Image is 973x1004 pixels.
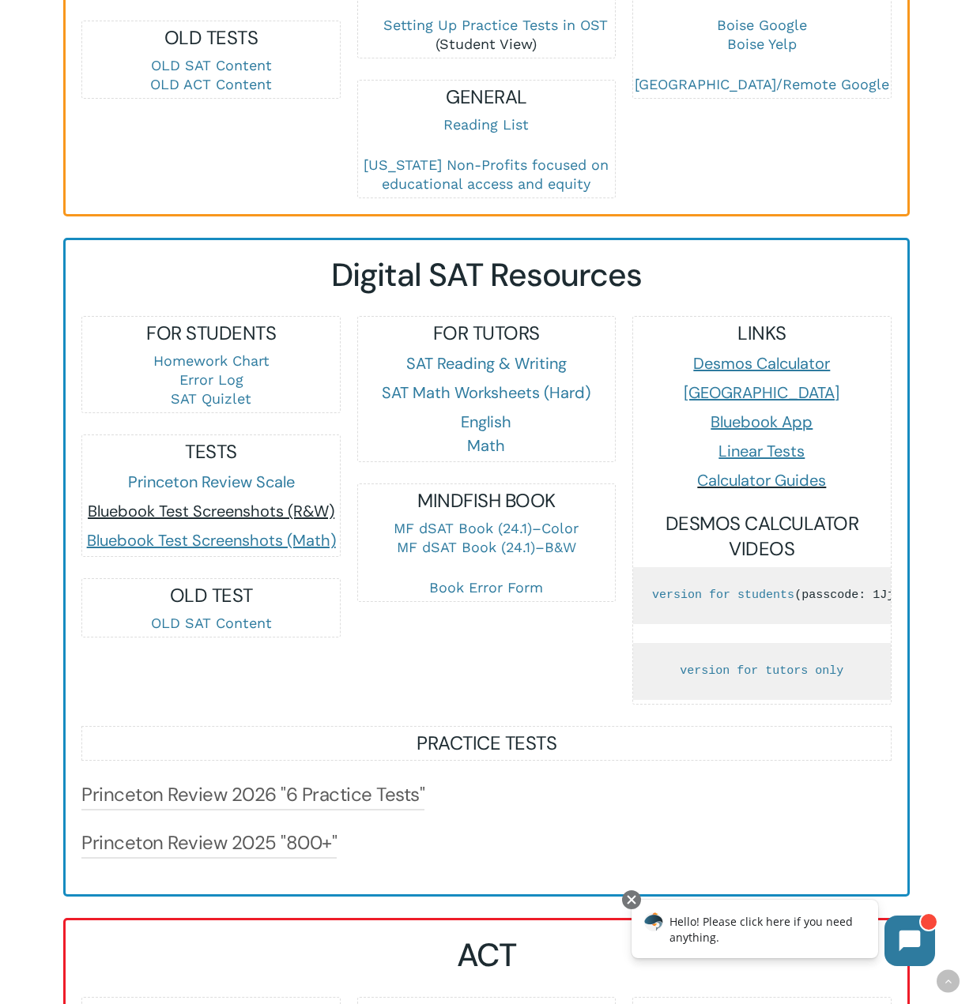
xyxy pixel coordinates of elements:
h5: TESTS [82,439,339,464]
h2: ACT [81,936,892,975]
h5: MINDFISH BOOK [358,488,615,513]
a: Princeton Review 2025 "800+" [81,830,337,855]
h2: Digital SAT Resources [81,256,892,295]
a: Homework Chart [153,352,270,369]
a: [US_STATE] Non-Profits focused on educational access and equity [364,156,609,192]
a: Bluebook App [711,412,813,432]
a: Boise Google [717,17,807,33]
a: SAT Quizlet [171,390,251,407]
a: [GEOGRAPHIC_DATA] [684,382,839,403]
a: Linear Tests [718,441,805,461]
h5: FOR TUTORS [358,321,615,346]
a: MF dSAT Book (24.1)–B&W [397,539,576,555]
a: MF dSAT Book (24.1)–Color [394,520,579,536]
a: Desmos Calculator [693,353,830,374]
a: Math [467,435,505,456]
a: Calculator Guides [697,470,826,491]
a: Bluebook Test Screenshots (Math) [87,530,336,551]
a: OLD ACT Content [150,76,272,92]
a: Reading List [443,116,529,133]
a: version for tutors only [680,664,843,678]
a: Princeton Review 2026 "6 Practice Tests" [81,782,424,807]
a: Boise Yelp [727,36,797,52]
h5: FOR STUDENTS [82,321,339,346]
a: Setting Up Practice Tests in OST [383,17,608,33]
pre: (passcode: 1JjKqk4* ) [633,567,890,624]
a: Book Error Form [429,579,543,596]
a: SAT Math Worksheets (Hard) [382,382,590,403]
iframe: Chatbot [615,887,951,982]
a: SAT Reading & Writing [406,353,567,374]
h5: OLD TEST [82,583,339,608]
h5: DESMOS CALCULATOR VIDEOS [633,511,890,562]
a: English [461,412,511,432]
a: OLD SAT Content [151,615,272,631]
a: [GEOGRAPHIC_DATA]/Remote Google [635,76,889,92]
a: Bluebook Test Screenshots (R&W) [88,501,334,521]
h5: GENERAL [358,85,615,110]
h5: OLD TESTS [82,25,339,51]
h5: LINKS [633,321,890,346]
p: (Student View) [358,16,615,54]
a: Error Log [179,371,243,388]
h5: PRACTICE TESTS [82,731,890,756]
a: version for students [652,588,794,602]
a: Princeton Review Scale [128,472,295,492]
a: OLD SAT Content [151,57,272,73]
